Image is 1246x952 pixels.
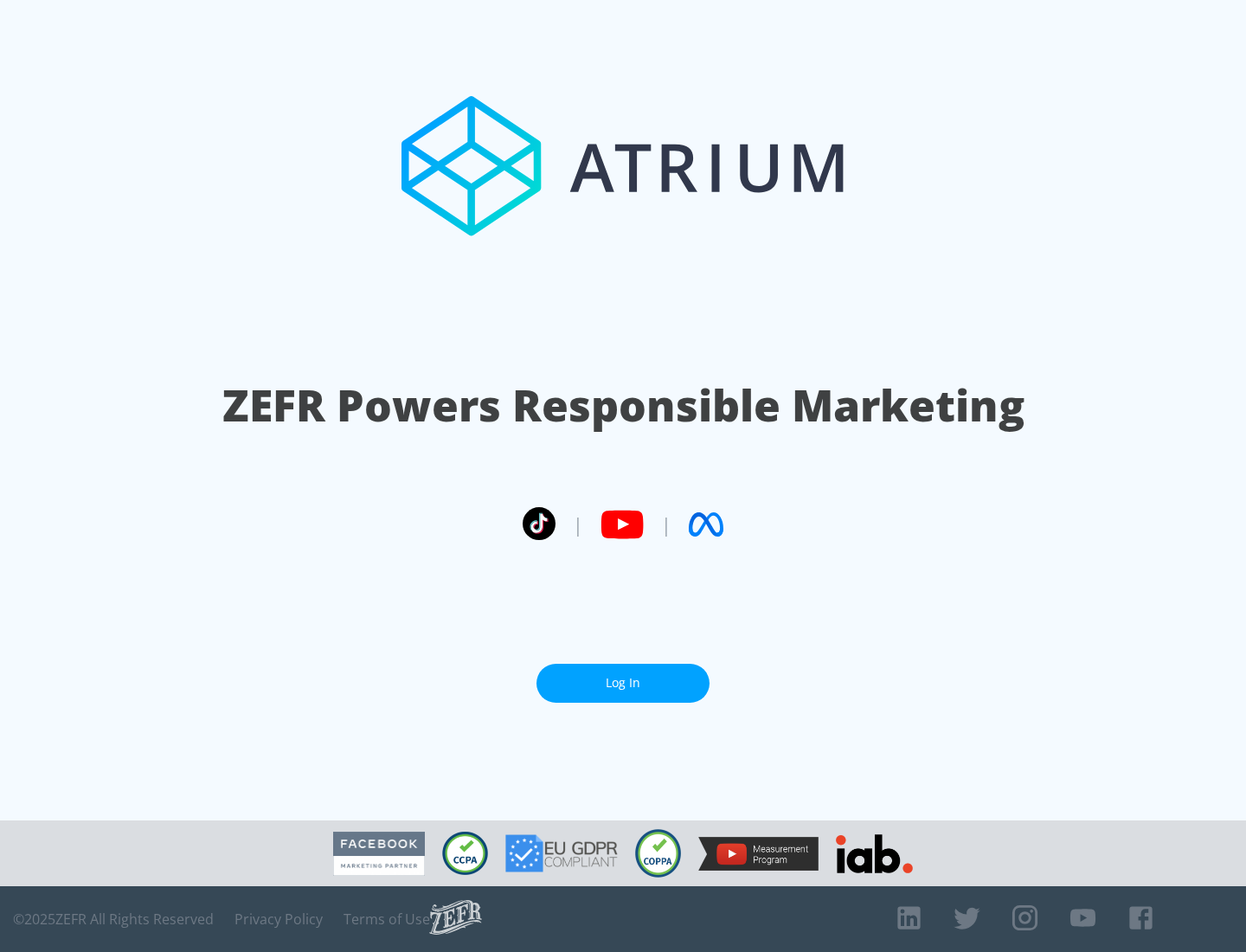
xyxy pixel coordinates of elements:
a: Terms of Use [344,910,430,928]
img: Facebook Marketing Partner [333,832,425,876]
img: YouTube Measurement Program [698,837,819,871]
h1: ZEFR Powers Responsible Marketing [222,376,1024,435]
a: Log In [536,664,710,703]
img: IAB [836,834,913,873]
span: | [661,511,671,537]
span: | [573,511,583,537]
a: Privacy Policy [234,910,323,928]
img: COPPA Compliant [635,829,681,878]
img: GDPR Compliant [505,834,618,872]
img: CCPA Compliant [442,832,488,875]
span: © 2025 ZEFR All Rights Reserved [13,910,214,928]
